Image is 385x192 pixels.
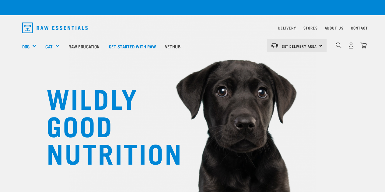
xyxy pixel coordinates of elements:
[17,20,368,36] nav: dropdown navigation
[325,27,343,29] a: About Us
[22,43,30,50] a: Dog
[45,43,52,50] a: Cat
[336,42,341,48] img: home-icon-1@2x.png
[351,27,368,29] a: Contact
[303,27,318,29] a: Stores
[282,45,317,47] span: Set Delivery Area
[160,34,185,58] a: Vethub
[47,84,168,166] h1: WILDLY GOOD NUTRITION
[104,34,160,58] a: Get started with Raw
[64,34,104,58] a: Raw Education
[360,42,367,49] img: home-icon@2x.png
[22,23,88,33] img: Raw Essentials Logo
[278,27,296,29] a: Delivery
[271,43,279,48] img: van-moving.png
[348,42,354,49] img: user.png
